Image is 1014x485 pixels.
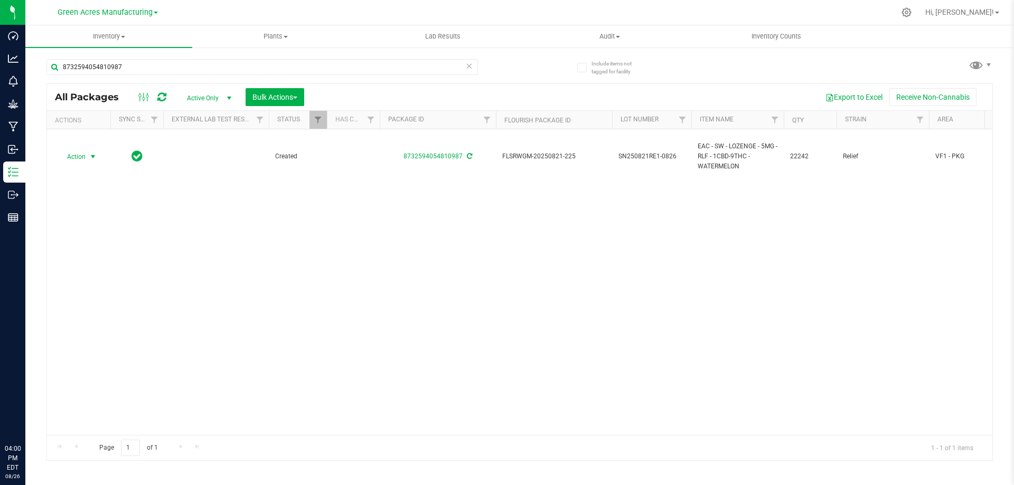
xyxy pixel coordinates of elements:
a: Filter [146,111,163,129]
inline-svg: Dashboard [8,31,18,41]
span: Include items not tagged for facility [591,60,644,75]
p: 08/26 [5,472,21,480]
input: Search Package ID, Item Name, SKU, Lot or Part Number... [46,59,478,75]
span: Created [275,151,321,161]
a: Filter [912,111,929,129]
a: Strain [845,116,867,123]
a: Inventory Counts [693,25,860,47]
span: SN250821RE1-0826 [618,151,685,161]
a: Qty [792,117,804,124]
span: select [87,149,100,164]
span: Lab Results [411,32,475,41]
span: All Packages [55,91,129,103]
a: Area [937,116,953,123]
a: Flourish Package ID [504,117,571,124]
th: Has COA [327,111,380,129]
a: Lot Number [621,116,659,123]
p: 04:00 PM EDT [5,444,21,472]
a: Audit [526,25,693,47]
inline-svg: Grow [8,99,18,109]
span: 22242 [790,151,830,161]
span: Hi, [PERSON_NAME]! [925,8,994,16]
a: Filter [478,111,496,129]
a: Filter [309,111,327,129]
a: Package ID [388,116,424,123]
span: Page of 1 [90,440,166,456]
span: In Sync [132,149,143,164]
inline-svg: Inbound [8,144,18,155]
div: Manage settings [900,7,913,17]
a: Plants [192,25,359,47]
a: 8732594054810987 [403,153,463,160]
a: External Lab Test Result [172,116,255,123]
a: Filter [674,111,691,129]
a: Filter [766,111,784,129]
button: Receive Non-Cannabis [889,88,977,106]
span: EAC - SW - LOZENGE - 5MG - RLF - 1CBD-9THC - WATERMELON [698,141,777,172]
span: Action [58,149,86,164]
iframe: Resource center [11,401,42,432]
a: Lab Results [359,25,526,47]
span: FLSRWGM-20250821-225 [502,151,606,161]
div: Actions [55,117,106,124]
button: Bulk Actions [246,88,304,106]
span: Audit [527,32,692,41]
a: Status [277,116,300,123]
a: Inventory [25,25,192,47]
inline-svg: Analytics [8,53,18,64]
span: Clear [465,59,473,73]
span: VF1 - PKG [935,151,1002,161]
a: Filter [251,111,269,129]
inline-svg: Outbound [8,189,18,200]
inline-svg: Reports [8,212,18,223]
span: Inventory [25,32,192,41]
a: Item Name [700,116,734,123]
button: Export to Excel [819,88,889,106]
span: Inventory Counts [737,32,815,41]
inline-svg: Inventory [8,167,18,177]
span: 1 - 1 of 1 items [923,440,982,455]
span: Relief [843,151,923,161]
span: Sync from Compliance System [465,153,472,160]
input: 1 [121,440,140,456]
span: Plants [193,32,359,41]
inline-svg: Manufacturing [8,121,18,132]
span: Bulk Actions [252,93,297,101]
span: Green Acres Manufacturing [58,8,153,17]
a: Filter [362,111,380,129]
inline-svg: Monitoring [8,76,18,87]
a: Sync Status [119,116,159,123]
